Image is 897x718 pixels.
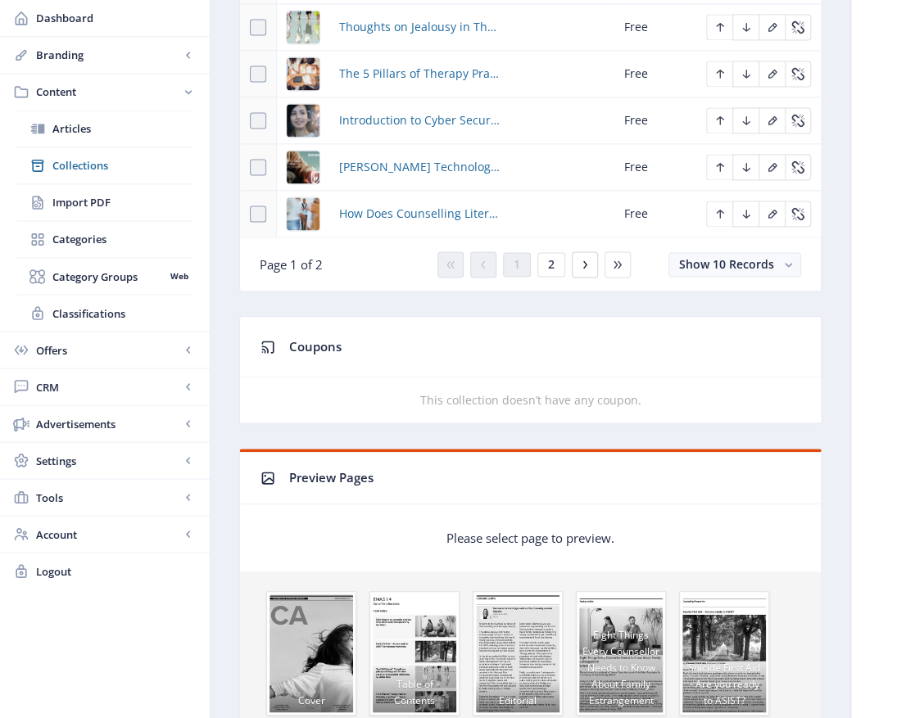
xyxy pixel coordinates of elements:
div: Preview Pages [289,465,801,490]
a: Edit page [732,65,759,80]
a: Edit page [759,158,785,174]
span: Settings [36,452,180,468]
td: Free [614,191,696,237]
td: Free [614,51,696,97]
span: Coupons [289,338,342,354]
a: Edit page [732,18,759,34]
a: Articles [16,111,193,147]
a: Edit page [785,205,811,220]
span: CRM [36,378,180,395]
span: Articles [52,120,193,137]
img: 4025ecf4-2e94-4ee8-8377-fd4955073976.png [287,11,319,43]
span: Collections [52,157,193,174]
button: 2 [537,252,565,277]
p: Please select page to preview. [446,530,614,546]
div: This collection doesn’t have any coupon. [240,391,821,410]
a: Edit page [759,111,785,127]
td: Free [614,97,696,144]
button: 1 [503,252,531,277]
a: Edit page [706,18,732,34]
button: Show 10 Records [668,252,801,277]
a: Edit page [706,205,732,220]
span: Table of Contents [373,663,456,712]
span: Dashboard [36,10,197,26]
span: Branding [36,47,180,63]
a: Classifications [16,295,193,331]
span: Show 10 Records [679,256,774,272]
span: Offers [36,341,180,358]
a: Edit page [732,205,759,220]
a: [PERSON_NAME] Technology for Business [339,157,500,177]
a: Introduction to Cyber Security: What It Means for Healthcare Providers [339,111,500,130]
span: Eight Things Every Counsellor Needs to Know About Family Estrangement [579,614,663,712]
span: Page 1 of 2 [260,256,323,273]
span: Account [36,526,180,542]
span: Category Groups [52,268,165,284]
a: Collections [16,147,193,183]
span: Content [36,84,180,100]
a: Edit page [759,65,785,80]
span: Suicide First Aid - Are you ready to ASIST? [682,647,766,712]
a: Edit page [785,111,811,127]
a: Import PDF [16,184,193,220]
a: How Does Counselling Literature Understand and Address Loneliness? [339,204,500,224]
img: cf5d71a5-5703-4818-a24d-58b7379d90b1.png [287,151,319,183]
a: Edit page [706,158,732,174]
a: Thoughts on Jealousy in Therapy and the Silent Cracks in the Counselling Relationship [339,17,500,37]
span: Advertisements [36,415,180,431]
a: The 5 Pillars of Therapy Practice Marketing [339,64,500,84]
app-collection-view: Coupons [239,316,822,424]
img: 9e5797a6-da3e-4984-b8a8-a1a0966ade49.png [287,57,319,90]
a: Edit page [759,205,785,220]
span: Tools [36,489,180,505]
nb-badge: Web [165,268,193,284]
span: Logout [36,562,197,579]
a: Edit page [706,65,732,80]
span: 2 [548,258,555,271]
a: Edit page [759,18,785,34]
a: Category GroupsWeb [16,258,193,294]
img: 5c3a07b9-91bf-42dc-b122-bb789cc4f912.png [287,197,319,230]
a: Edit page [785,65,811,80]
a: Edit page [785,18,811,34]
span: 1 [514,258,520,271]
a: Categories [16,221,193,257]
a: Edit page [706,111,732,127]
a: Edit page [732,158,759,174]
td: Free [614,144,696,191]
span: Categories [52,231,193,247]
span: Import PDF [52,194,193,210]
a: Edit page [785,158,811,174]
td: Free [614,4,696,51]
a: Edit page [732,111,759,127]
span: Classifications [52,305,193,321]
img: 16cb1468-7452-42fc-b87f-54cff309d8d2.png [287,104,319,137]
